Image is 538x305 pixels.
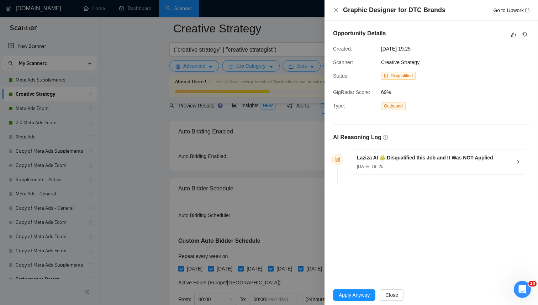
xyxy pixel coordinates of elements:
span: Status: [333,73,349,79]
span: Apply Anyway [339,291,370,299]
button: Apply Anyway [333,289,375,301]
a: Go to Upworkexport [493,7,529,13]
span: Scanner: [333,59,353,65]
span: [DATE] 19: 25 [357,164,383,169]
span: dislike [522,32,527,38]
h5: Opportunity Details [333,29,386,38]
iframe: Intercom live chat [514,281,531,298]
span: question-circle [383,135,388,140]
span: [DATE] 19:25 [381,45,488,53]
span: Type: [333,103,345,109]
button: like [509,31,518,39]
h4: Graphic Designer for DTC Brands [343,6,445,15]
span: close [333,7,339,13]
span: GigRadar Score: [333,89,370,95]
span: Creative Strategy [381,59,420,65]
span: like [511,32,516,38]
span: robot [335,157,340,162]
span: 10 [528,281,537,286]
span: export [525,8,529,12]
button: Close [380,289,404,301]
h5: Laziza AI 👑 Disqualified this Job and It Was NOT Applied [357,154,493,162]
span: 69% [381,88,488,96]
span: Outbound [381,102,406,110]
span: Disqualified [391,73,413,78]
button: Close [333,7,339,13]
h5: AI Reasoning Log [333,133,381,142]
span: Close [385,291,398,299]
span: Created: [333,46,352,52]
span: robot [384,74,388,78]
span: right [516,160,520,164]
button: dislike [521,31,529,39]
